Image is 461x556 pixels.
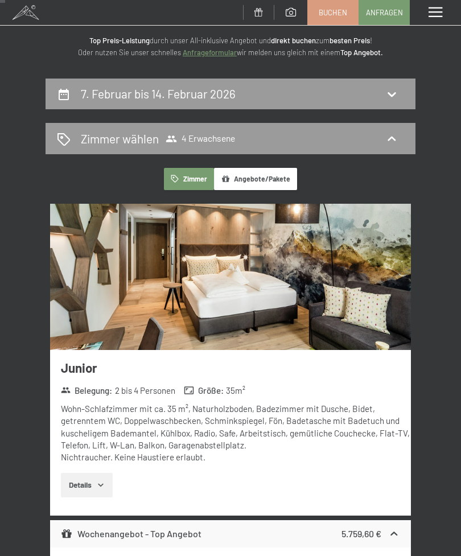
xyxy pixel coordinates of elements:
h2: 7. Februar bis 14. Februar 2026 [81,87,236,101]
h3: Junior [61,359,411,377]
strong: 5.759,60 € [341,528,381,539]
p: durch unser All-inklusive Angebot und zum ! Oder nutzen Sie unser schnelles wir melden uns gleich... [46,35,415,59]
h2: Zimmer wählen [81,130,159,147]
span: 2 bis 4 Personen [115,385,175,397]
span: 4 Erwachsene [166,133,235,145]
div: Wohn-Schlafzimmer mit ca. 35 m², Naturholzboden, Badezimmer mit Dusche, Bidet, getrenntem WC, Dop... [61,403,411,463]
button: Details [61,473,113,498]
span: Buchen [319,7,347,18]
button: Angebote/Pakete [214,168,297,190]
a: Anfrageformular [183,48,237,57]
a: Buchen [308,1,358,24]
strong: Größe : [184,385,224,397]
div: Wochenangebot - Top Angebot5.759,60 € [50,520,411,547]
strong: Top Angebot. [340,48,383,57]
strong: Belegung : [61,385,113,397]
strong: Top Preis-Leistung [89,36,150,45]
img: mss_renderimg.php [50,204,411,350]
button: Zimmer [164,168,214,190]
strong: direkt buchen [271,36,316,45]
span: Anfragen [366,7,403,18]
div: Wochenangebot - Top Angebot [61,527,201,541]
span: 35 m² [226,385,245,397]
strong: besten Preis [330,36,370,45]
a: Anfragen [359,1,409,24]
